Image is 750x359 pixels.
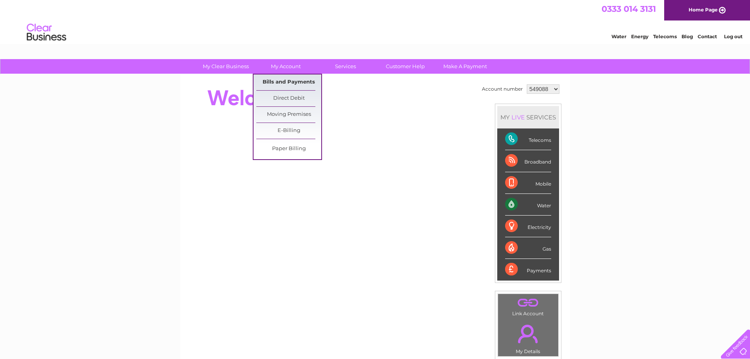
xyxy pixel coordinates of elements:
[480,82,525,96] td: Account number
[189,4,561,38] div: Clear Business is a trading name of Verastar Limited (registered in [GEOGRAPHIC_DATA] No. 3667643...
[256,74,321,90] a: Bills and Payments
[510,113,526,121] div: LIVE
[498,294,559,318] td: Link Account
[698,33,717,39] a: Contact
[631,33,648,39] a: Energy
[373,59,438,74] a: Customer Help
[256,91,321,106] a: Direct Debit
[505,172,551,194] div: Mobile
[256,107,321,123] a: Moving Premises
[505,150,551,172] div: Broadband
[505,216,551,237] div: Electricity
[433,59,498,74] a: Make A Payment
[256,123,321,139] a: E-Billing
[256,141,321,157] a: Paper Billing
[500,296,556,310] a: .
[602,4,656,14] a: 0333 014 3131
[193,59,258,74] a: My Clear Business
[505,194,551,216] div: Water
[313,59,378,74] a: Services
[724,33,743,39] a: Log out
[505,237,551,259] div: Gas
[681,33,693,39] a: Blog
[26,20,67,45] img: logo.png
[653,33,677,39] a: Telecoms
[253,59,318,74] a: My Account
[498,318,559,357] td: My Details
[505,259,551,280] div: Payments
[500,320,556,348] a: .
[497,106,559,128] div: MY SERVICES
[505,128,551,150] div: Telecoms
[611,33,626,39] a: Water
